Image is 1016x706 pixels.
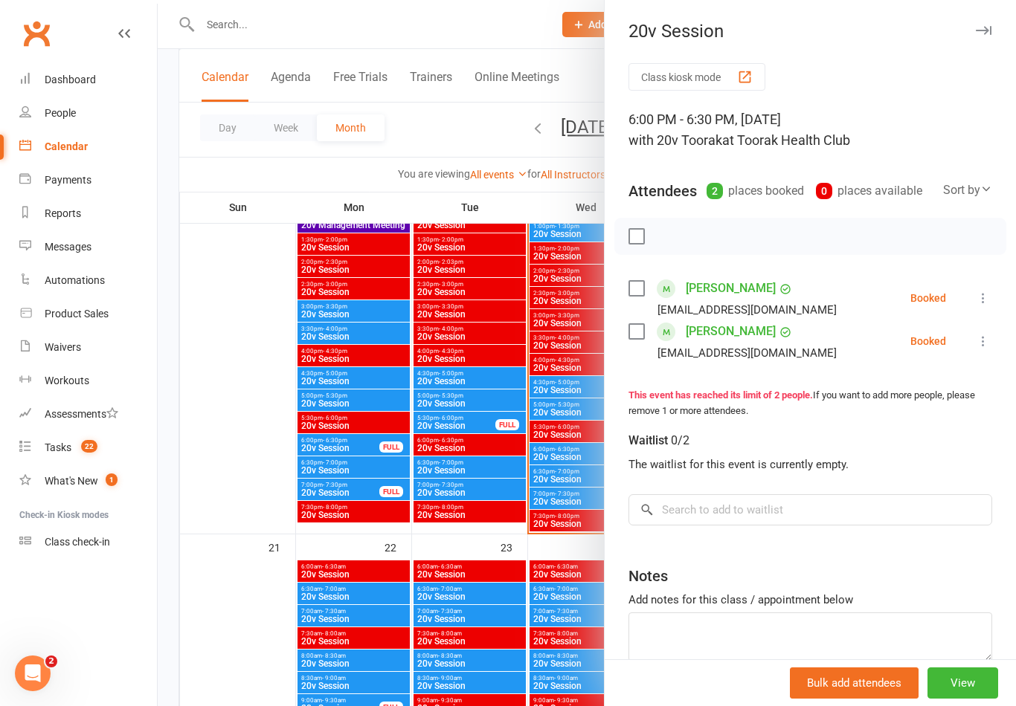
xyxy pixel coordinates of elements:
[19,130,157,163] a: Calendar
[943,181,992,200] div: Sort by
[707,181,804,201] div: places booked
[81,440,97,453] span: 22
[628,132,722,148] span: with 20v Toorak
[19,364,157,398] a: Workouts
[45,107,76,119] div: People
[628,591,992,609] div: Add notes for this class / appointment below
[628,181,697,201] div: Attendees
[657,300,837,320] div: [EMAIL_ADDRESS][DOMAIN_NAME]
[671,430,689,451] div: 0/2
[686,276,776,300] a: [PERSON_NAME]
[19,197,157,230] a: Reports
[628,109,992,151] div: 6:00 PM - 6:30 PM, [DATE]
[628,389,813,401] strong: This event has reached its limit of 2 people.
[657,343,837,363] div: [EMAIL_ADDRESS][DOMAIN_NAME]
[106,473,118,486] span: 1
[45,441,71,453] div: Tasks
[19,331,157,364] a: Waivers
[19,63,157,97] a: Dashboard
[19,97,157,130] a: People
[45,536,110,548] div: Class check-in
[19,431,157,464] a: Tasks 22
[45,308,109,320] div: Product Sales
[816,181,922,201] div: places available
[19,163,157,197] a: Payments
[707,183,723,199] div: 2
[45,174,91,186] div: Payments
[628,63,765,91] button: Class kiosk mode
[628,566,668,586] div: Notes
[628,456,992,473] div: The waitlist for this event is currently empty.
[628,494,992,525] input: Search to add to waitlist
[628,388,992,419] div: If you want to add more people, please remove 1 or more attendees.
[686,320,776,343] a: [PERSON_NAME]
[19,297,157,331] a: Product Sales
[790,667,919,699] button: Bulk add attendees
[910,293,946,303] div: Booked
[45,375,89,386] div: Workouts
[45,475,98,487] div: What's New
[45,655,57,667] span: 2
[45,74,96,85] div: Dashboard
[45,341,81,353] div: Waivers
[816,183,832,199] div: 0
[45,241,91,253] div: Messages
[45,274,105,286] div: Automations
[45,140,88,152] div: Calendar
[605,21,1016,42] div: 20v Session
[19,264,157,297] a: Automations
[15,655,51,691] iframe: Intercom live chat
[19,230,157,264] a: Messages
[45,207,81,219] div: Reports
[45,408,118,420] div: Assessments
[18,15,55,52] a: Clubworx
[910,336,946,346] div: Booked
[19,464,157,498] a: What's New1
[628,430,689,451] div: Waitlist
[722,132,850,148] span: at Toorak Health Club
[927,667,998,699] button: View
[19,398,157,431] a: Assessments
[19,525,157,559] a: Class kiosk mode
